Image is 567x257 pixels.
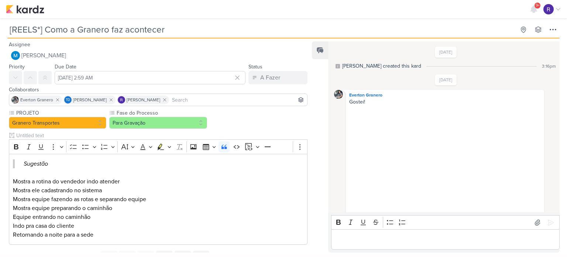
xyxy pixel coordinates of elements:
[9,154,307,245] div: Editor editing area: main
[260,73,280,82] div: A Fazer
[542,63,556,70] div: 3:16pm
[248,64,262,70] label: Status
[334,90,343,99] img: Everton Granero
[9,64,25,70] label: Priority
[13,204,304,213] p: Mostra equipe preparando o caminhão
[9,41,30,48] label: Assignee
[336,64,340,68] div: Everyone can see this log
[13,230,304,239] p: Retornando a noite para a sede
[118,96,125,104] img: Rafael Granero
[248,71,307,84] button: A Fazer
[109,117,207,129] button: Para Gravação
[24,159,295,168] p: Sugestão
[13,177,304,186] p: Mostra a rotina do vendedor indo atender
[15,132,307,139] input: Untitled text
[171,95,306,104] input: Search
[16,109,106,117] label: PROJETO
[543,4,554,14] img: Rafael Granero
[55,71,245,84] input: Select a date
[55,64,76,70] label: Due Date
[9,117,106,129] button: Granero Transportes
[116,109,207,117] label: Fase do Processo
[9,139,307,154] div: Editor toolbar
[342,62,421,70] div: MARIANA created this kard
[64,96,72,104] div: Thais de carvalho
[13,213,304,222] p: Equipe entrando no caminhão
[9,49,307,62] button: [PERSON_NAME]
[347,91,543,99] div: Everton Granero
[536,3,540,9] span: 9+
[331,215,560,230] div: Editor toolbar
[66,98,70,102] p: Td
[13,222,304,230] p: Indo pra casa do cliente
[13,195,304,204] p: Mostra equipe fazendo as rotas e separando equipe
[127,97,160,103] span: [PERSON_NAME]
[6,5,44,14] img: kardz.app
[9,86,307,94] div: Collaborators
[20,97,53,103] span: Everton Granero
[11,51,20,60] img: MARIANA MIRANDA
[7,23,515,36] input: Untitled Kard
[13,186,304,195] p: Mostra ele cadastrando no sistema
[331,229,560,250] div: Editor editing area: main
[21,51,66,60] span: [PERSON_NAME]
[73,97,107,103] span: [PERSON_NAME]
[11,96,19,104] img: Everton Granero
